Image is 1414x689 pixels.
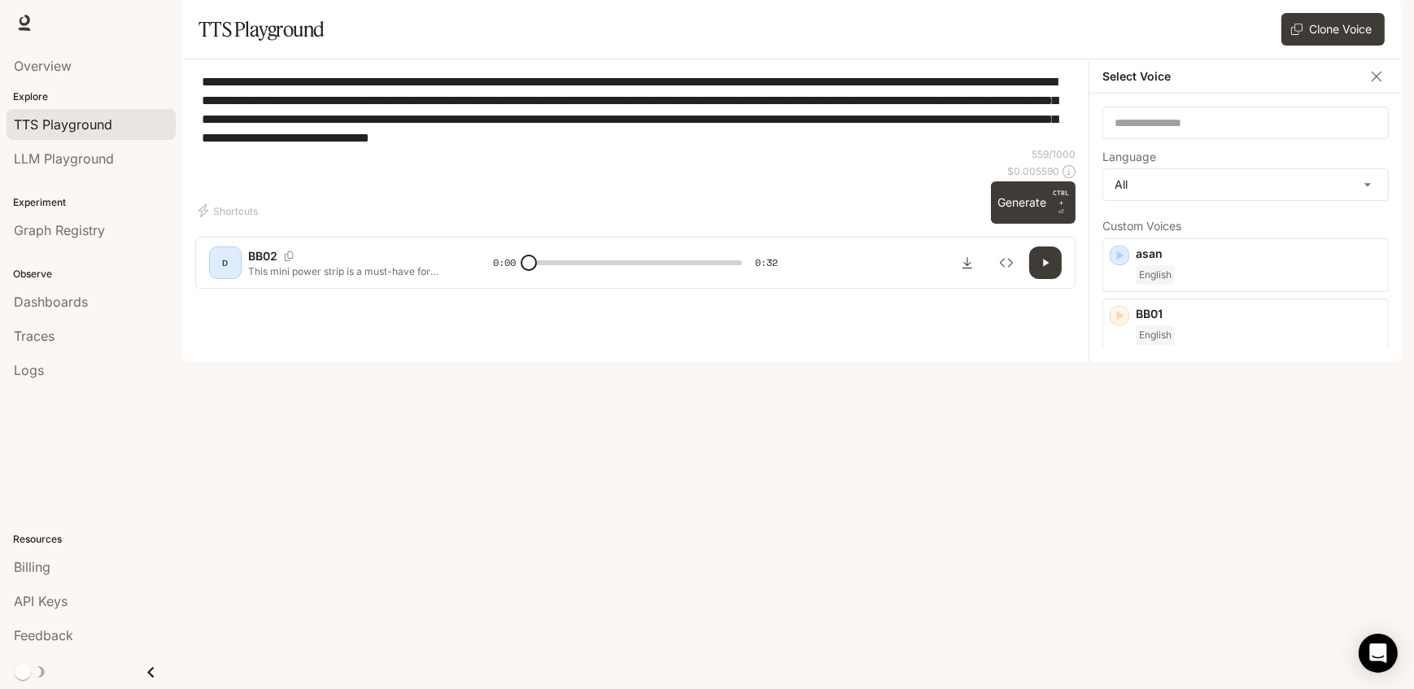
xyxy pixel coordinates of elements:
[1102,220,1389,232] p: Custom Voices
[1053,188,1069,207] p: CTRL +
[1007,164,1059,178] p: $ 0.005590
[1136,246,1381,262] p: asan
[248,264,454,278] p: This mini power strip is a must-have for every trip. It comes in stunning colors, and the wraparo...
[1032,147,1076,161] p: 559 / 1000
[195,198,264,224] button: Shortcuts
[1359,634,1398,673] div: Open Intercom Messenger
[755,255,778,271] span: 0:32
[1136,325,1175,345] span: English
[248,248,277,264] p: BB02
[951,246,984,279] button: Download audio
[991,181,1076,224] button: GenerateCTRL +⏎
[1281,13,1385,46] button: Clone Voice
[990,246,1023,279] button: Inspect
[1136,306,1381,322] p: BB01
[1053,188,1069,217] p: ⏎
[1102,151,1156,163] p: Language
[1103,169,1388,200] div: All
[493,255,516,271] span: 0:00
[212,250,238,276] div: D
[1136,265,1175,285] span: English
[277,251,300,261] button: Copy Voice ID
[199,13,325,46] h1: TTS Playground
